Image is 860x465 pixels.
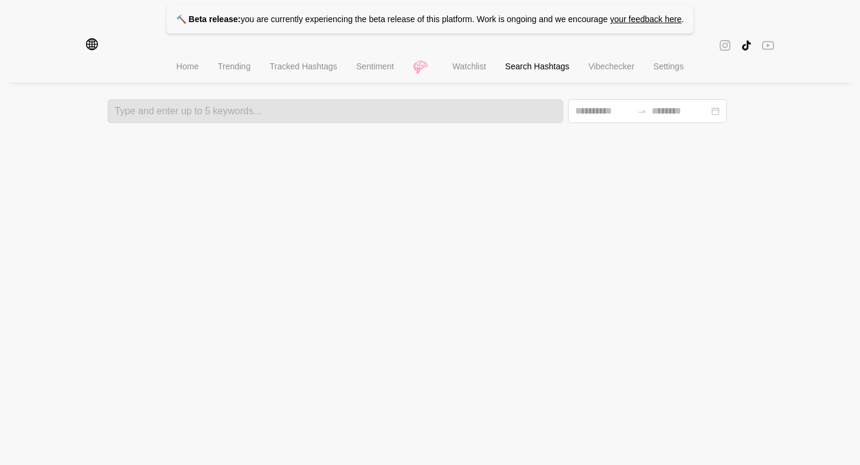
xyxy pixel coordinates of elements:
span: to [637,106,647,116]
span: Search Hashtags [505,62,569,71]
span: global [86,38,98,53]
span: Home [176,62,198,71]
p: you are currently experiencing the beta release of this platform. Work is ongoing and we encourage . [167,5,693,33]
span: youtube [762,38,774,52]
span: Settings [653,62,684,71]
span: Sentiment [357,62,394,71]
span: swap-right [637,106,647,116]
span: Trending [218,62,251,71]
span: Watchlist [453,62,486,71]
strong: 🔨 Beta release: [176,14,241,24]
span: instagram [719,38,731,53]
span: Vibechecker [588,62,634,71]
a: your feedback here [610,14,681,24]
span: Tracked Hashtags [269,62,337,71]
